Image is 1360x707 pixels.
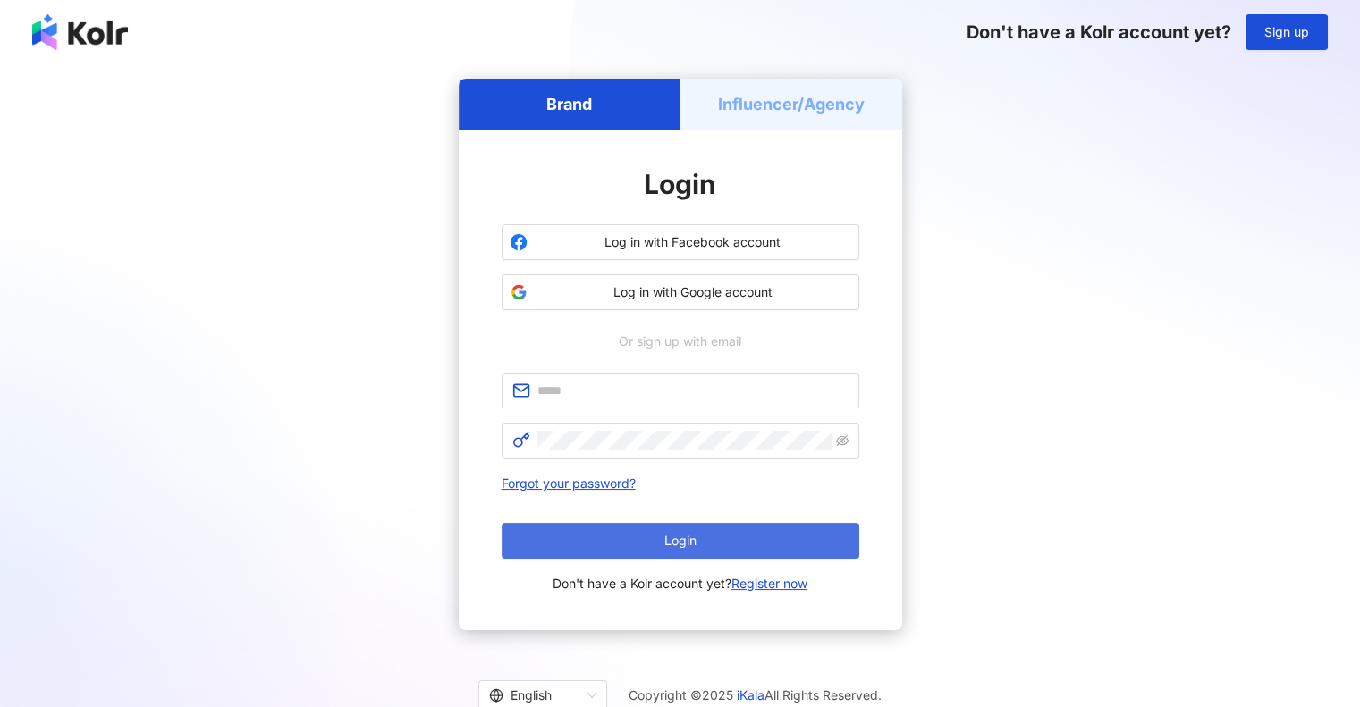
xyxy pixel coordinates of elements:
button: Log in with Facebook account [502,224,859,260]
span: Log in with Facebook account [535,233,851,251]
a: Register now [731,576,807,591]
button: Login [502,523,859,559]
span: Login [644,168,716,200]
span: Copyright © 2025 All Rights Reserved. [629,685,882,706]
span: Sign up [1264,25,1309,39]
a: iKala [737,687,764,703]
span: Log in with Google account [535,283,851,301]
span: Login [664,534,697,548]
img: logo [32,14,128,50]
span: Don't have a Kolr account yet? [553,573,807,594]
a: Forgot your password? [502,476,636,491]
span: Don't have a Kolr account yet? [967,21,1231,43]
h5: Brand [546,93,592,115]
button: Log in with Google account [502,274,859,310]
span: eye-invisible [836,434,849,447]
span: Or sign up with email [606,332,754,351]
h5: Influencer/Agency [718,93,865,115]
button: Sign up [1246,14,1328,50]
